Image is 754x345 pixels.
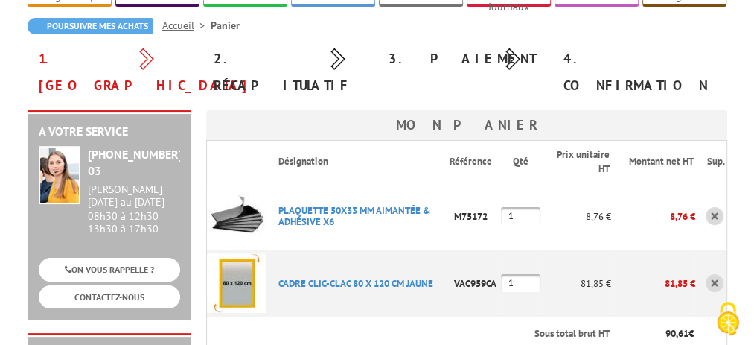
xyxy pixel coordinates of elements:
[540,203,610,230] p: 8,76 €
[450,203,501,230] p: M75172
[162,19,211,32] a: Accueil
[206,110,727,140] h3: Mon panier
[709,300,747,338] img: Cookies (fenêtre modale)
[39,125,180,139] h2: A votre service
[702,294,754,345] button: Cookies (fenêtre modale)
[622,327,693,341] p: €
[450,155,499,169] p: Référence
[610,270,694,297] p: 81,85 €
[278,277,433,290] a: CADRE CLIC-CLAC 80 X 120 CM JAUNE
[88,183,180,235] div: 08h30 à 12h30 13h30 à 17h30
[501,141,540,183] th: Qté
[28,18,153,34] a: Poursuivre mes achats
[88,147,182,179] strong: [PHONE_NUMBER] 03
[450,270,501,297] p: VAC959CA
[622,155,693,169] p: Montant net HT
[88,183,180,209] div: [PERSON_NAME][DATE] au [DATE]
[278,204,431,228] a: PLAQUETTE 50X33 MM AIMANTéE & ADHéSIVE X6
[211,18,240,33] li: Panier
[377,45,552,72] div: 3. Paiement
[28,45,202,99] div: 1. [GEOGRAPHIC_DATA]
[39,146,80,204] img: widget-service.jpg
[39,258,180,281] a: ON VOUS RAPPELLE ?
[540,270,610,297] p: 81,85 €
[39,285,180,308] a: CONTACTEZ-NOUS
[694,141,726,183] th: Sup.
[552,148,609,176] p: Prix unitaire HT
[207,186,266,246] img: PLAQUETTE 50X33 MM AIMANTéE & ADHéSIVE X6
[266,141,450,183] th: Désignation
[207,253,266,313] img: CADRE CLIC-CLAC 80 X 120 CM JAUNE
[552,45,727,99] div: 4. Confirmation
[202,45,377,99] div: 2. Récapitulatif
[665,327,688,340] span: 90,61
[610,203,694,230] p: 8,76 €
